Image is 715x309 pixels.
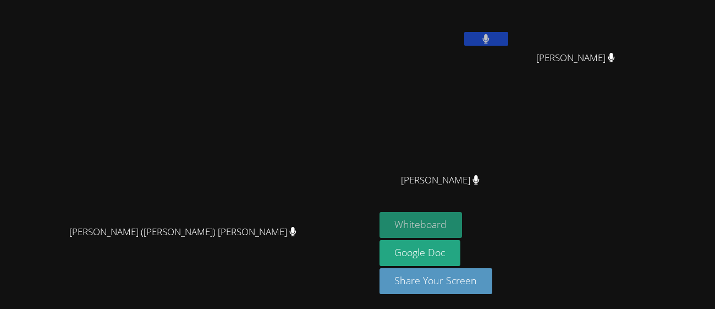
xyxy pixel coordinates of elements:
[69,224,296,240] span: [PERSON_NAME] ([PERSON_NAME]) [PERSON_NAME]
[380,212,463,238] button: Whiteboard
[401,172,480,188] span: [PERSON_NAME]
[536,50,615,66] span: [PERSON_NAME]
[380,240,461,266] a: Google Doc
[380,268,493,294] button: Share Your Screen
